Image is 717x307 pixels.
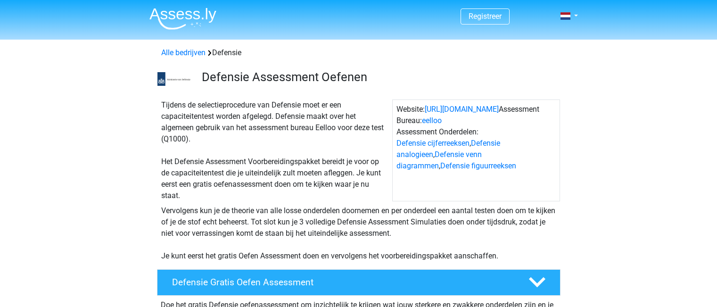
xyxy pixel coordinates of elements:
[157,47,560,58] div: Defensie
[157,100,392,201] div: Tijdens de selectieprocedure van Defensie moet er een capaciteitentest worden afgelegd. Defensie ...
[425,105,499,114] a: [URL][DOMAIN_NAME]
[172,277,513,288] h4: Defensie Gratis Oefen Assessment
[469,12,502,21] a: Registreer
[202,70,553,84] h3: Defensie Assessment Oefenen
[440,161,516,170] a: Defensie figuurreeksen
[157,205,560,262] div: Vervolgens kun je de theorie van alle losse onderdelen doornemen en per onderdeel een aantal test...
[396,150,482,170] a: Defensie venn diagrammen
[396,139,470,148] a: Defensie cijferreeksen
[422,116,442,125] a: eelloo
[161,48,206,57] a: Alle bedrijven
[396,139,500,159] a: Defensie analogieen
[153,269,564,296] a: Defensie Gratis Oefen Assessment
[392,100,560,201] div: Website: Assessment Bureau: Assessment Onderdelen: , , ,
[149,8,216,30] img: Assessly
